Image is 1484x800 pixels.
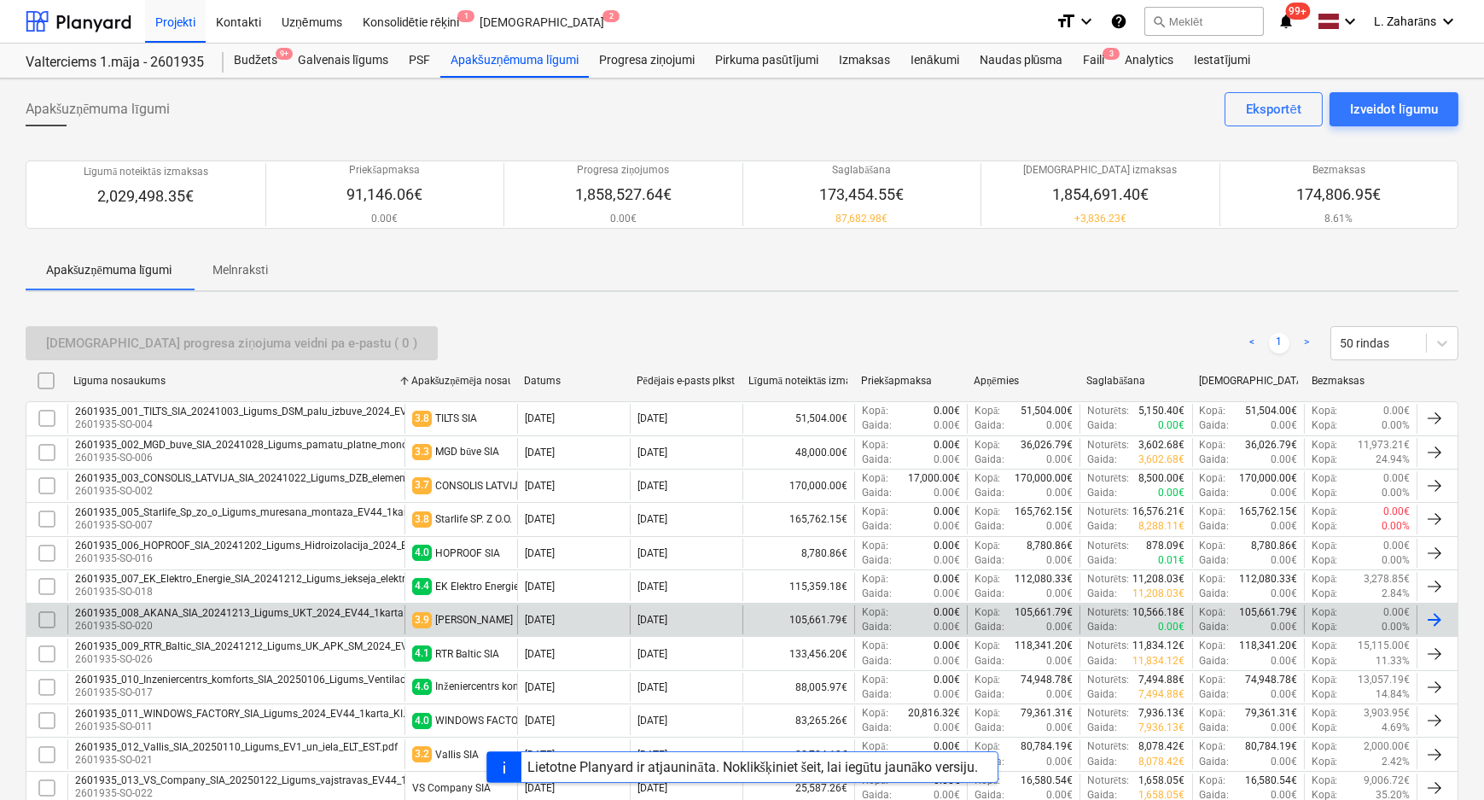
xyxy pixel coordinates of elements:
a: Previous page [1242,333,1262,353]
p: Gaida : [862,587,892,601]
p: 3,602.68€ [1139,453,1185,467]
span: 4.4 [412,578,432,594]
p: Kopā : [1312,519,1337,534]
p: 0.00€ [934,404,960,418]
div: [DATE] [637,412,667,424]
p: Gaida : [1087,553,1117,568]
p: 2601935-SO-002 [75,484,577,499]
a: PSF [399,44,440,78]
p: 2.84% [1382,587,1410,601]
p: 0.00€ [1271,418,1297,433]
p: Kopā : [862,404,887,418]
p: Kopā : [975,572,1000,587]
div: 2601935_007_EK_Elektro_Energie_SIA_20241212_Ligums_iekseja_elektromontaza_2024_EV44_1karta.pdf [75,573,562,585]
p: Kopā : [1200,438,1225,453]
a: Progresa ziņojumi [589,44,705,78]
p: Noturēts : [1087,438,1129,453]
a: Analytics [1114,44,1184,78]
iframe: Chat Widget [1399,718,1484,800]
p: 11,834.12€ [1133,639,1185,653]
p: 2601935-SO-020 [75,619,422,634]
p: Noturēts : [1087,673,1129,687]
p: Gaida : [1087,453,1117,467]
p: 0.00€ [1159,486,1185,500]
p: 2,029,498.35€ [84,186,208,207]
div: 2601935_009_RTR_Baltic_SIA_20241212_Ligums_UK_APK_SM_2024_EV44_1karta.pdf [75,640,472,652]
p: Kopā : [1312,453,1337,467]
p: 0.00€ [934,572,960,587]
div: Galvenais līgums [288,44,399,78]
span: 3.9 [412,612,432,628]
p: Kopā : [1312,486,1337,500]
p: 0.00€ [1383,505,1410,519]
p: 0.00% [1382,418,1410,433]
div: 51,504.00€ [742,404,855,433]
p: 8,500.00€ [1139,471,1185,486]
div: 170,000.00€ [742,471,855,500]
div: 2601935_003_CONSOLIS_LATVIJA_SIA_20241022_Ligums_DZB_elementi_Bonava-EV44-1karta_VG2_KK.edoc [75,472,577,484]
div: 88,005.97€ [742,673,855,702]
div: 115,359.18€ [742,572,855,601]
span: 1 [457,10,474,22]
div: MGD būve SIA [435,446,499,458]
p: Kopā : [1312,572,1337,587]
p: 0.00€ [1046,519,1073,534]
p: Kopā : [975,438,1000,453]
span: 4.1 [412,645,432,662]
p: 112,080.33€ [1239,572,1297,587]
p: Kopā : [975,673,1000,687]
div: TILTS SIA [435,412,477,424]
p: 0.00€ [1383,605,1410,620]
p: 0.00€ [934,453,960,467]
p: 74,948.78€ [1021,673,1073,687]
div: Eksportēt [1246,98,1301,120]
p: 74,948.78€ [1245,673,1297,687]
p: Kopā : [1200,539,1225,553]
p: 0.00€ [1159,418,1185,433]
p: 0.00€ [1383,404,1410,418]
div: [DATE] [637,447,667,458]
p: 11,834.12€ [1133,654,1185,669]
p: Bezmaksas [1296,163,1381,178]
span: 4.0 [412,545,432,561]
div: HOPROOF SIA [435,547,500,559]
p: 165,762.15€ [1015,505,1073,519]
p: Kopā : [1200,572,1225,587]
p: Kopā : [862,572,887,587]
p: Apakšuzņēmuma līgumi [46,261,172,279]
p: 24.94% [1376,453,1410,467]
p: Kopā : [1312,418,1337,433]
p: Kopā : [975,605,1000,620]
p: Gaida : [1087,418,1117,433]
div: Naudas plūsma [969,44,1074,78]
p: Kopā : [1200,404,1225,418]
div: 2601935_001_TILTS_SIA_20241003_Ligums_DSM_palu_izbuve_2024_EV44_1karta_LZ_IS_KK_LS2[31][50].asice [75,406,581,418]
p: 170,000.00€ [1015,471,1073,486]
p: 1,854,691.40€ [1023,184,1177,205]
div: Bezmaksas [1312,375,1411,387]
div: CONSOLIS LATVIJA SIA [435,480,543,492]
a: Pirkuma pasūtījumi [705,44,829,78]
div: Faili [1073,44,1114,78]
p: 0.00€ [1271,519,1297,534]
p: Gaida : [1200,418,1230,433]
p: Gaida : [1087,654,1117,669]
div: Apakšuzņēmēja nosaukums [411,375,510,388]
button: Eksportēt [1225,92,1322,126]
p: Melnraksti [212,261,268,279]
p: Kopā : [1312,639,1337,653]
p: 15,115.00€ [1358,639,1410,653]
p: 0.00% [1382,620,1410,634]
p: 3,602.68€ [1139,438,1185,453]
div: Valterciems 1.māja - 2601935 [26,54,203,72]
div: [DATE] [525,648,555,660]
p: 112,080.33€ [1015,572,1073,587]
a: Faili3 [1073,44,1114,78]
p: 11,208.03€ [1133,587,1185,601]
p: 3,278.85€ [1364,572,1410,587]
p: Gaida : [862,418,892,433]
p: Kopā : [975,471,1000,486]
p: 2601935-SO-018 [75,585,562,599]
